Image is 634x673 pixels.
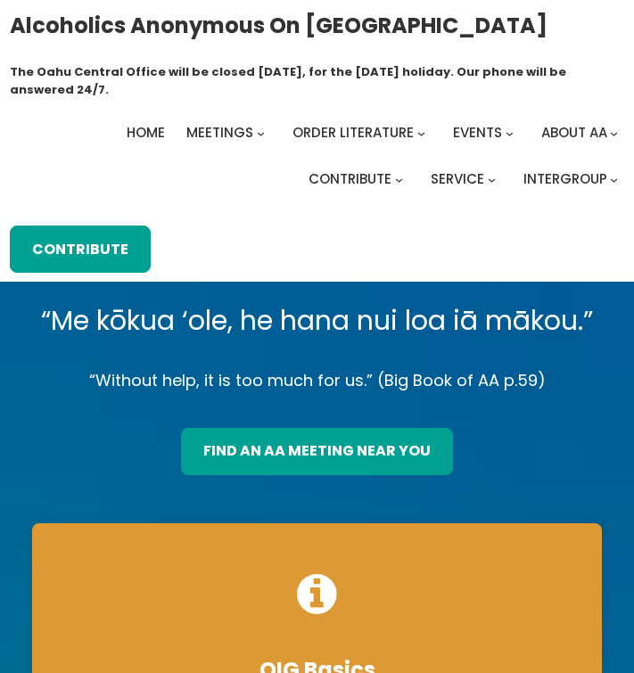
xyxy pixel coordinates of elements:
[127,123,165,142] span: Home
[10,120,625,192] nav: Intergroup
[10,63,625,100] h1: The Oahu Central Office will be closed [DATE], for the [DATE] holiday. Our phone will be answered...
[523,169,607,188] span: Intergroup
[541,120,607,145] a: About AA
[309,169,391,188] span: Contribute
[181,428,453,474] a: find an aa meeting near you
[488,176,496,184] button: Service submenu
[127,120,165,145] a: Home
[186,120,253,145] a: Meetings
[453,123,502,142] span: Events
[395,176,403,184] button: Contribute submenu
[186,123,253,142] span: Meetings
[309,167,391,192] a: Contribute
[10,226,151,272] a: Contribute
[417,129,425,137] button: Order Literature submenu
[292,123,414,142] span: Order Literature
[453,120,502,145] a: Events
[523,167,607,192] a: Intergroup
[431,167,484,192] a: Service
[32,366,603,395] p: “Without help, it is too much for us.” (Big Book of AA p.59)
[610,176,618,184] button: Intergroup submenu
[506,129,514,137] button: Events submenu
[257,129,265,137] button: Meetings submenu
[32,298,603,344] p: “Me kōkua ‘ole, he hana nui loa iā mākou.”
[431,169,484,188] span: Service
[610,129,618,137] button: About AA submenu
[10,6,548,45] a: Alcoholics Anonymous on [GEOGRAPHIC_DATA]
[541,123,607,142] span: About AA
